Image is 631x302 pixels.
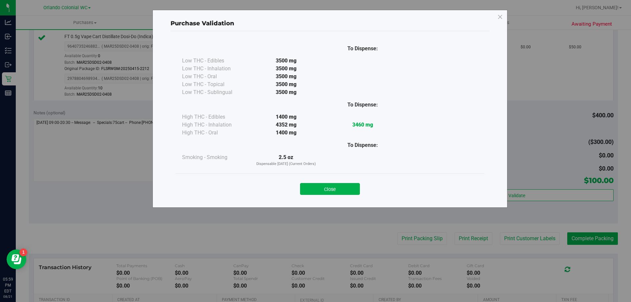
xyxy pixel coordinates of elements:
div: High THC - Inhalation [182,121,248,129]
div: To Dispense: [324,101,401,109]
div: 1400 mg [248,113,324,121]
div: Low THC - Topical [182,81,248,88]
div: 1400 mg [248,129,324,137]
div: 4352 mg [248,121,324,129]
div: 3500 mg [248,81,324,88]
div: 2.5 oz [248,153,324,167]
span: Purchase Validation [171,20,234,27]
div: Low THC - Oral [182,73,248,81]
button: Close [300,183,360,195]
iframe: Resource center unread badge [19,248,27,256]
div: High THC - Oral [182,129,248,137]
div: To Dispense: [324,45,401,53]
iframe: Resource center [7,249,26,269]
div: To Dispense: [324,141,401,149]
div: Low THC - Sublingual [182,88,248,96]
div: Smoking - Smoking [182,153,248,161]
div: 3500 mg [248,57,324,65]
strong: 3460 mg [352,122,373,128]
div: 3500 mg [248,88,324,96]
div: Low THC - Edibles [182,57,248,65]
div: 3500 mg [248,65,324,73]
div: High THC - Edibles [182,113,248,121]
div: 3500 mg [248,73,324,81]
p: Dispensable [DATE] (Current Orders) [248,161,324,167]
div: Low THC - Inhalation [182,65,248,73]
